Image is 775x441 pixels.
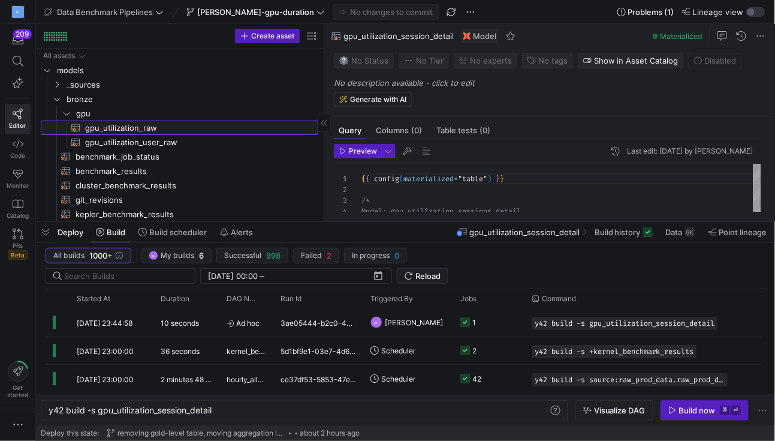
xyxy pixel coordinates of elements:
[661,32,702,41] span: Materialized
[199,251,204,260] span: 6
[628,147,753,155] div: Last edit: [DATE] by [PERSON_NAME]
[57,7,153,17] span: Data Benchmark Pipelines
[208,271,258,281] input: Start datetime
[49,405,212,415] span: y42 build -s gpu_utilization_session_detail
[267,271,345,281] input: End datetime
[334,173,347,184] div: 1
[334,78,770,88] p: No description available - click to edit
[487,174,491,184] span: )
[470,227,580,237] span: gpu_utilization_session_detail
[394,251,399,260] span: 0
[41,164,318,178] a: benchmark_results​​​​​​​​​​
[117,429,287,437] span: removing gold-level table, moving aggregation logic to _detail table
[41,207,318,221] a: kepler_benchmark_results​​​​​​​​​​
[685,227,695,237] div: 6K
[41,193,318,207] div: Press SPACE to select this row.
[273,308,363,336] div: 3ae05444-b2c0-4af8-907d-4f3f3fe33f6c
[458,174,487,184] span: "table"
[216,248,288,263] button: Successful998
[41,77,318,92] div: Press SPACE to select this row.
[76,150,304,164] span: benchmark_job_status​​​​​​​​​​
[381,365,415,393] span: Scheduler
[5,194,31,224] a: Catalog
[76,193,304,207] span: git_revisions​​​​​​​​​​
[339,56,349,65] img: No status
[404,56,444,65] span: No Tier
[334,144,381,158] button: Preview
[183,4,328,20] button: [PERSON_NAME]-gpu-duration
[273,365,363,392] div: ce37df53-5853-47e2-bca1-9b15b088f72e
[334,184,347,195] div: 2
[133,222,212,242] button: Build scheduler
[535,347,694,356] span: y42 build -s +kernel_benchmark_results
[500,174,504,184] span: }
[89,251,113,260] span: 1000+
[197,7,314,17] span: [PERSON_NAME]-gpu-duration
[376,127,422,134] span: Columns
[293,248,339,263] button: Failed2
[344,248,407,263] button: In progress0
[41,149,318,164] div: Press SPACE to select this row.
[76,179,304,193] span: cluster_benchmark_results​​​​​​​​​​
[260,271,264,281] span: –
[589,222,658,242] button: Build history
[41,63,318,77] div: Press SPACE to select this row.
[480,127,490,134] span: (0)
[339,56,388,65] span: No Status
[41,429,99,437] span: Deploy this state:
[334,206,347,217] div: 4
[595,227,641,237] span: Build history
[41,92,318,106] div: Press SPACE to select this row.
[470,56,512,65] span: No expert s
[7,182,29,189] span: Monitor
[397,268,448,284] button: Reload
[399,174,403,184] span: (
[5,164,31,194] a: Monitor
[693,7,744,17] span: Lineage view
[538,56,568,65] span: No tags
[661,222,701,242] button: Data6K
[334,92,412,107] button: Generate with AI
[339,127,361,134] span: Query
[76,164,304,178] span: benchmark_results​​​​​​​​​​
[10,122,26,129] span: Editor
[104,426,363,440] button: removing gold-level table, moving aggregation logic to _detail tableabout 2 hours ago
[334,53,394,68] button: No statusNo Status
[5,2,31,22] a: M
[628,7,674,17] span: Problems (1)
[161,251,194,260] span: My builds
[542,295,576,303] span: Command
[41,135,318,149] div: Press SPACE to select this row.
[107,227,125,237] span: Build
[374,174,399,184] span: config
[522,53,573,68] button: No tags
[472,308,476,337] div: 1
[679,406,716,415] div: Build now
[46,248,131,263] button: All builds1000+
[224,251,261,260] span: Successful
[12,6,24,18] div: M
[77,347,134,356] span: [DATE] 23:00:00
[141,248,212,263] button: EFMy builds6
[719,227,767,237] span: Point lineage
[227,337,266,365] span: kernel_benchmark_results_sync
[352,251,390,260] span: In progress
[57,64,316,77] span: models
[266,251,281,260] span: 998
[5,104,31,134] a: Editor
[472,365,481,393] div: 42
[578,53,684,68] button: Show in Asset Catalog
[349,147,377,155] span: Preview
[53,251,85,260] span: All builds
[85,136,304,149] span: gpu_utilization_user_raw​​​​​​​​​​
[76,107,316,121] span: gpu
[227,365,266,394] span: hourly_all_raw_bench_data_sync
[301,251,322,260] span: Failed
[385,308,443,337] span: [PERSON_NAME]
[496,174,500,184] span: }
[300,429,360,437] span: about 2 hours ago
[460,295,477,303] span: Jobs
[161,319,199,328] y42-duration: 10 seconds
[41,4,167,20] button: Data Benchmark Pipelines
[454,53,517,68] button: No experts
